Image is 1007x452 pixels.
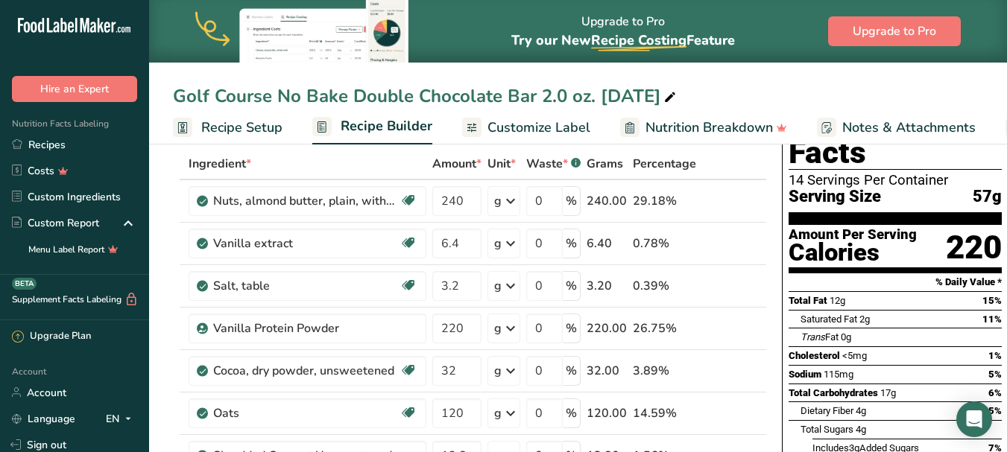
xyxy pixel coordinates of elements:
span: Recipe Setup [201,118,282,138]
div: g [494,192,502,210]
span: Recipe Costing [591,31,686,49]
a: Notes & Attachments [817,111,976,144]
span: 115mg [824,369,853,380]
div: Cocoa, dry powder, unsweetened [213,362,400,380]
span: Total Carbohydrates [789,387,878,398]
div: 29.18% [633,192,696,210]
span: 4g [856,405,866,416]
span: Fat [801,331,839,343]
div: BETA [12,278,37,290]
div: Vanilla Protein Powder [213,319,400,337]
span: Recipe Builder [341,116,432,136]
div: Calories [789,242,917,264]
span: Try our New Feature [511,31,735,49]
a: Nutrition Breakdown [620,111,787,144]
div: g [494,235,502,252]
div: g [494,319,502,337]
div: g [494,362,502,380]
div: 220.00 [587,319,627,337]
a: Customize Label [462,111,590,144]
span: Saturated Fat [801,313,857,325]
span: 17g [880,387,896,398]
div: Golf Course No Bake Double Chocolate Bar 2.0 oz. [DATE] [173,83,679,109]
div: Open Intercom Messenger [956,401,992,437]
a: Recipe Builder [312,109,432,145]
div: 3.89% [633,362,696,380]
span: Amount [432,155,482,173]
span: 0g [841,331,851,343]
button: Hire an Expert [12,76,137,102]
div: Amount Per Serving [789,228,917,242]
span: <5mg [842,350,867,361]
div: 240.00 [587,192,627,210]
div: 0.78% [633,235,696,252]
span: Serving Size [789,188,881,206]
span: Dietary Fiber [801,405,853,416]
div: Custom Report [12,215,99,231]
span: 57g [973,188,1002,206]
span: 12g [830,295,845,306]
div: 26.75% [633,319,696,337]
div: 14 Servings Per Container [789,173,1002,188]
h1: Nutrition Facts [789,101,1002,170]
span: Cholesterol [789,350,840,361]
div: Upgrade Plan [12,329,91,344]
div: EN [106,410,137,427]
span: Notes & Attachments [842,118,976,138]
span: 2g [859,313,870,325]
div: 0.39% [633,277,696,295]
span: Sodium [789,369,821,380]
a: Language [12,406,75,432]
a: Recipe Setup [173,111,282,144]
span: Nutrition Breakdown [645,118,773,138]
div: 220 [946,228,1002,267]
div: Oats [213,404,400,422]
span: Upgrade to Pro [853,22,936,40]
section: % Daily Value * [789,273,1002,291]
div: 14.59% [633,404,696,422]
span: 4g [856,424,866,435]
span: 15% [982,405,1002,416]
span: Total Sugars [801,424,853,435]
span: Ingredient [189,155,251,173]
button: Upgrade to Pro [828,16,961,46]
span: Percentage [633,155,696,173]
div: Vanilla extract [213,235,400,252]
div: g [494,277,502,295]
div: Nuts, almond butter, plain, without salt added [213,192,400,210]
span: Total Fat [789,295,827,306]
div: 3.20 [587,277,627,295]
i: Trans [801,331,825,343]
span: Customize Label [487,118,590,138]
span: Grams [587,155,623,173]
div: g [494,404,502,422]
div: Waste [526,155,581,173]
div: 6.40 [587,235,627,252]
span: 1% [988,350,1002,361]
span: Unit [487,155,516,173]
span: 15% [982,295,1002,306]
div: 32.00 [587,362,627,380]
span: 6% [988,387,1002,398]
div: Salt, table [213,277,400,295]
span: 5% [988,369,1002,380]
div: Upgrade to Pro [511,1,735,63]
span: 11% [982,313,1002,325]
div: 120.00 [587,404,627,422]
